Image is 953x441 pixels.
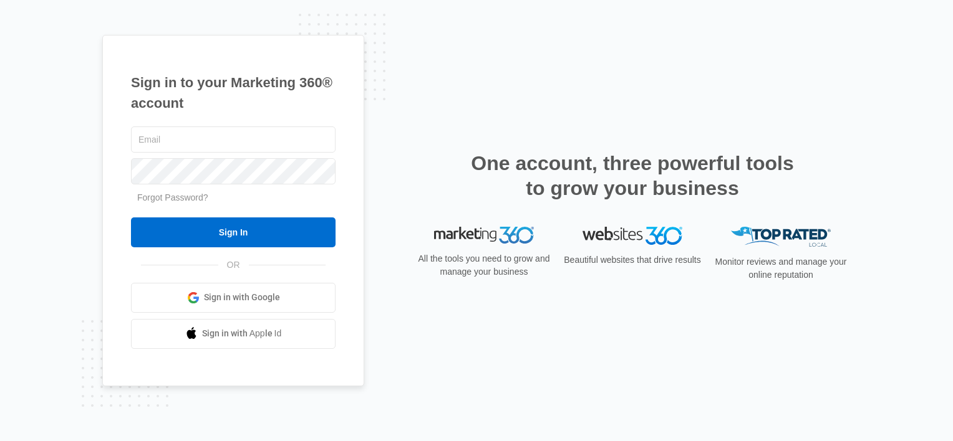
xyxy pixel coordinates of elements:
span: OR [218,258,249,272]
h1: Sign in to your Marketing 360® account [131,72,336,113]
a: Sign in with Apple Id [131,319,336,349]
a: Sign in with Google [131,283,336,313]
a: Forgot Password? [137,192,208,202]
img: Websites 360 [583,227,682,245]
img: Marketing 360 [434,227,534,244]
span: Sign in with Google [204,291,280,304]
p: Beautiful websites that drive results [563,254,702,267]
input: Email [131,126,336,153]
input: Sign In [131,217,336,247]
img: Top Rated Local [731,227,831,247]
p: All the tools you need to grow and manage your business [414,252,554,278]
p: Monitor reviews and manage your online reputation [711,255,851,282]
h2: One account, three powerful tools to grow your business [467,151,798,201]
span: Sign in with Apple Id [202,327,282,340]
